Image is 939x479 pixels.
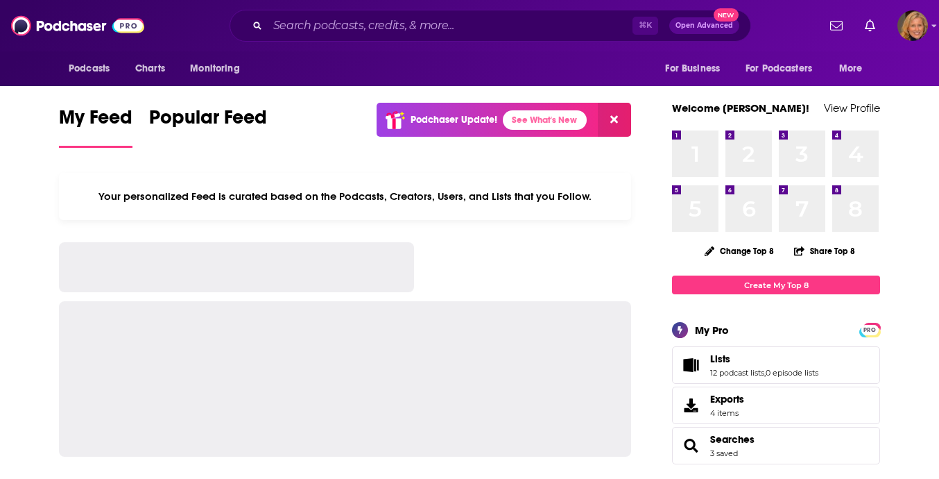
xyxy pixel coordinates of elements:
p: Podchaser Update! [411,114,497,126]
span: , [764,368,766,378]
span: Logged in as LauraHVM [897,10,928,41]
a: Show notifications dropdown [825,14,848,37]
span: Exports [710,393,744,405]
div: My Pro [695,323,729,337]
a: Popular Feed [149,106,267,148]
a: My Feed [59,106,132,148]
button: open menu [655,56,737,82]
img: User Profile [897,10,928,41]
button: open menu [59,56,128,82]
input: Search podcasts, credits, & more... [268,15,632,37]
span: Lists [710,353,730,365]
div: Your personalized Feed is curated based on the Podcasts, Creators, Users, and Lists that you Follow. [59,173,631,220]
span: Lists [672,346,880,384]
span: Charts [135,59,165,78]
a: 0 episode lists [766,368,818,378]
a: Lists [677,355,705,375]
span: 4 items [710,408,744,418]
span: Podcasts [69,59,110,78]
span: For Podcasters [746,59,812,78]
button: open menu [736,56,832,82]
button: Show profile menu [897,10,928,41]
span: My Feed [59,106,132,137]
span: ⌘ K [632,17,658,35]
a: Create My Top 8 [672,276,880,294]
a: Show notifications dropdown [859,14,881,37]
button: open menu [829,56,880,82]
a: Exports [672,387,880,424]
button: Share Top 8 [793,237,856,264]
span: Searches [672,427,880,464]
a: Welcome [PERSON_NAME]! [672,101,809,115]
button: Open AdvancedNew [669,17,739,34]
a: Searches [677,436,705,455]
span: New [714,8,739,22]
button: Change Top 8 [696,242,782,260]
a: 12 podcast lists [710,368,764,378]
span: Popular Feed [149,106,267,137]
a: View Profile [824,101,880,115]
a: 3 saved [710,448,738,458]
a: Charts [126,56,173,82]
button: open menu [180,56,257,82]
span: Monitoring [190,59,239,78]
span: Open Advanced [675,22,733,29]
span: More [839,59,863,78]
a: See What's New [503,110,587,130]
span: PRO [861,325,878,335]
img: Podchaser - Follow, Share and Rate Podcasts [11,12,144,39]
div: Search podcasts, credits, & more... [230,10,751,42]
a: Searches [710,433,755,446]
span: For Business [665,59,720,78]
span: Exports [677,396,705,415]
a: Lists [710,353,818,365]
a: PRO [861,324,878,335]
